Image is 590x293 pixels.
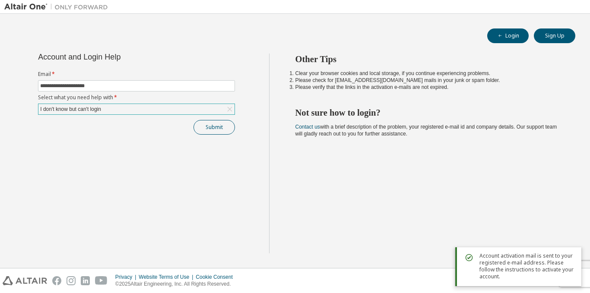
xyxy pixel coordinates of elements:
[295,124,557,137] span: with a brief description of the problem, your registered e-mail id and company details. Our suppo...
[487,28,529,43] button: Login
[67,276,76,285] img: instagram.svg
[479,252,574,280] span: Account activation mail is sent to your registered e-mail address. Please follow the instructions...
[81,276,90,285] img: linkedin.svg
[95,276,108,285] img: youtube.svg
[38,94,235,101] label: Select what you need help with
[115,274,139,280] div: Privacy
[295,84,560,91] li: Please verify that the links in the activation e-mails are not expired.
[3,276,47,285] img: altair_logo.svg
[534,28,575,43] button: Sign Up
[295,124,320,130] a: Contact us
[295,54,560,65] h2: Other Tips
[139,274,196,280] div: Website Terms of Use
[295,107,560,118] h2: Not sure how to login?
[39,104,102,114] div: I don't know but can't login
[193,120,235,135] button: Submit
[295,70,560,77] li: Clear your browser cookies and local storage, if you continue experiencing problems.
[115,280,238,288] p: © 2025 Altair Engineering, Inc. All Rights Reserved.
[295,77,560,84] li: Please check for [EMAIL_ADDRESS][DOMAIN_NAME] mails in your junk or spam folder.
[38,104,235,114] div: I don't know but can't login
[38,54,196,60] div: Account and Login Help
[196,274,238,280] div: Cookie Consent
[4,3,112,11] img: Altair One
[52,276,61,285] img: facebook.svg
[38,71,235,78] label: Email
